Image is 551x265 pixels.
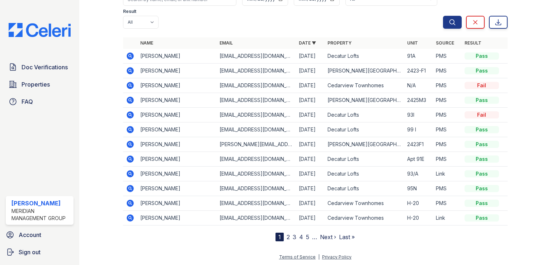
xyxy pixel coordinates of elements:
td: H-20 [404,211,433,226]
td: 99 I [404,122,433,137]
td: 91A [404,49,433,64]
a: 5 [306,233,309,241]
td: PMS [433,49,462,64]
span: Account [19,231,41,239]
td: Link [433,167,462,181]
div: Pass [465,52,499,60]
td: [EMAIL_ADDRESS][DOMAIN_NAME] [217,49,296,64]
td: [PERSON_NAME] [137,108,217,122]
td: [DATE] [296,196,325,211]
div: Pass [465,97,499,104]
a: Last » [339,233,355,241]
td: 93l [404,108,433,122]
td: PMS [433,152,462,167]
td: [EMAIL_ADDRESS][DOMAIN_NAME] [217,152,296,167]
a: Email [220,40,233,46]
span: Sign out [19,248,41,256]
td: Cedarview Townhomes [325,211,404,226]
td: [PERSON_NAME] [137,211,217,226]
td: Decatur Lofts [325,122,404,137]
a: Property [328,40,352,46]
td: 2423-F1 [404,64,433,78]
td: [PERSON_NAME] [137,152,217,167]
td: [EMAIL_ADDRESS][DOMAIN_NAME] [217,64,296,78]
td: [PERSON_NAME] [137,64,217,78]
td: [DATE] [296,181,325,196]
td: Cedarview Townhomes [325,78,404,93]
div: Pass [465,141,499,148]
div: Pass [465,200,499,207]
td: Decatur Lofts [325,49,404,64]
a: Sign out [3,245,76,259]
td: Link [433,211,462,226]
td: PMS [433,196,462,211]
td: [EMAIL_ADDRESS][DOMAIN_NAME] [217,108,296,122]
td: [PERSON_NAME][EMAIL_ADDRESS][DOMAIN_NAME] [217,137,296,152]
td: [DATE] [296,137,325,152]
td: [DATE] [296,64,325,78]
div: Pass [465,214,499,222]
td: [DATE] [296,211,325,226]
td: [PERSON_NAME][GEOGRAPHIC_DATA] [325,93,404,108]
td: [EMAIL_ADDRESS][DOMAIN_NAME] [217,196,296,211]
a: Terms of Service [279,254,316,260]
td: [DATE] [296,78,325,93]
div: | [318,254,320,260]
div: Meridian Management Group [11,208,71,222]
td: [EMAIL_ADDRESS][DOMAIN_NAME] [217,211,296,226]
a: Name [140,40,153,46]
td: PMS [433,181,462,196]
a: FAQ [6,94,74,109]
div: Pass [465,126,499,133]
a: Next › [320,233,336,241]
td: PMS [433,122,462,137]
td: [PERSON_NAME] [137,93,217,108]
td: [PERSON_NAME] [137,181,217,196]
a: Date ▼ [299,40,316,46]
td: PMS [433,78,462,93]
a: Privacy Policy [322,254,352,260]
td: PMS [433,108,462,122]
a: 4 [299,233,303,241]
a: 2 [287,233,290,241]
td: [PERSON_NAME] [137,78,217,93]
td: [EMAIL_ADDRESS][DOMAIN_NAME] [217,181,296,196]
td: [PERSON_NAME] [137,167,217,181]
td: [PERSON_NAME][GEOGRAPHIC_DATA] [325,137,404,152]
td: PMS [433,93,462,108]
td: [DATE] [296,49,325,64]
a: Properties [6,77,74,92]
td: [PERSON_NAME] [137,49,217,64]
a: Account [3,228,76,242]
td: 95N [404,181,433,196]
td: [PERSON_NAME] [137,122,217,137]
td: [PERSON_NAME][GEOGRAPHIC_DATA] [325,64,404,78]
td: 2423F1 [404,137,433,152]
a: Doc Verifications [6,60,74,74]
td: H-20 [404,196,433,211]
td: Cedarview Townhomes [325,196,404,211]
div: Pass [465,185,499,192]
a: Source [436,40,454,46]
td: [EMAIL_ADDRESS][DOMAIN_NAME] [217,167,296,181]
td: PMS [433,64,462,78]
td: [EMAIL_ADDRESS][DOMAIN_NAME] [217,122,296,137]
td: Decatur Lofts [325,167,404,181]
div: Pass [465,155,499,163]
span: FAQ [22,97,33,106]
div: 1 [275,233,284,241]
td: [DATE] [296,108,325,122]
td: Decatur Lofts [325,181,404,196]
td: [EMAIL_ADDRESS][DOMAIN_NAME] [217,78,296,93]
td: 2425M3 [404,93,433,108]
td: [PERSON_NAME] [137,196,217,211]
span: … [312,233,317,241]
td: [DATE] [296,152,325,167]
td: N/A [404,78,433,93]
div: Fail [465,111,499,118]
td: Decatur Lofts [325,108,404,122]
label: Result [123,9,136,14]
a: 3 [293,233,296,241]
td: PMS [433,137,462,152]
